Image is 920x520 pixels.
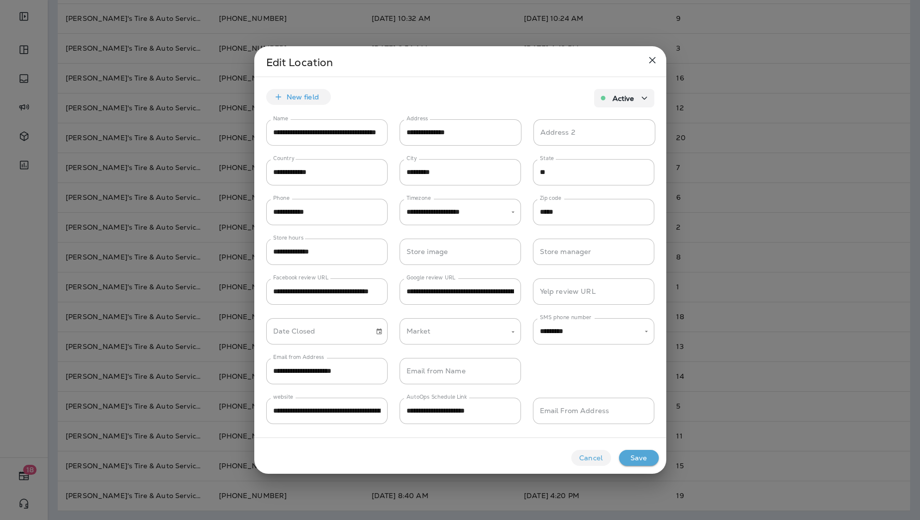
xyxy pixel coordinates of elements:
label: Country [273,155,295,162]
label: Phone [273,194,290,202]
label: Google review URL [407,274,456,281]
label: Store hours [273,234,304,242]
button: Open [509,208,517,217]
p: Active [613,94,634,102]
label: Address [407,115,428,122]
label: City [407,155,417,162]
label: Name [273,115,288,122]
p: New field [287,93,319,101]
label: Facebook review URL [273,274,328,281]
label: Zip code [540,194,561,202]
label: State [540,155,554,162]
h2: Edit Location [254,46,666,77]
button: Open [509,328,517,337]
label: Timezone [407,194,431,202]
button: Save [619,450,659,466]
label: SMS phone number [540,314,592,321]
button: Open [642,327,651,336]
button: Choose date [372,324,387,339]
label: Email from Address [273,353,324,361]
label: AutoOps Schedule Link [407,393,467,401]
button: Cancel [571,450,611,466]
label: website [273,393,293,401]
button: New field [266,89,331,105]
button: close [642,50,662,70]
button: Active [594,89,654,107]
